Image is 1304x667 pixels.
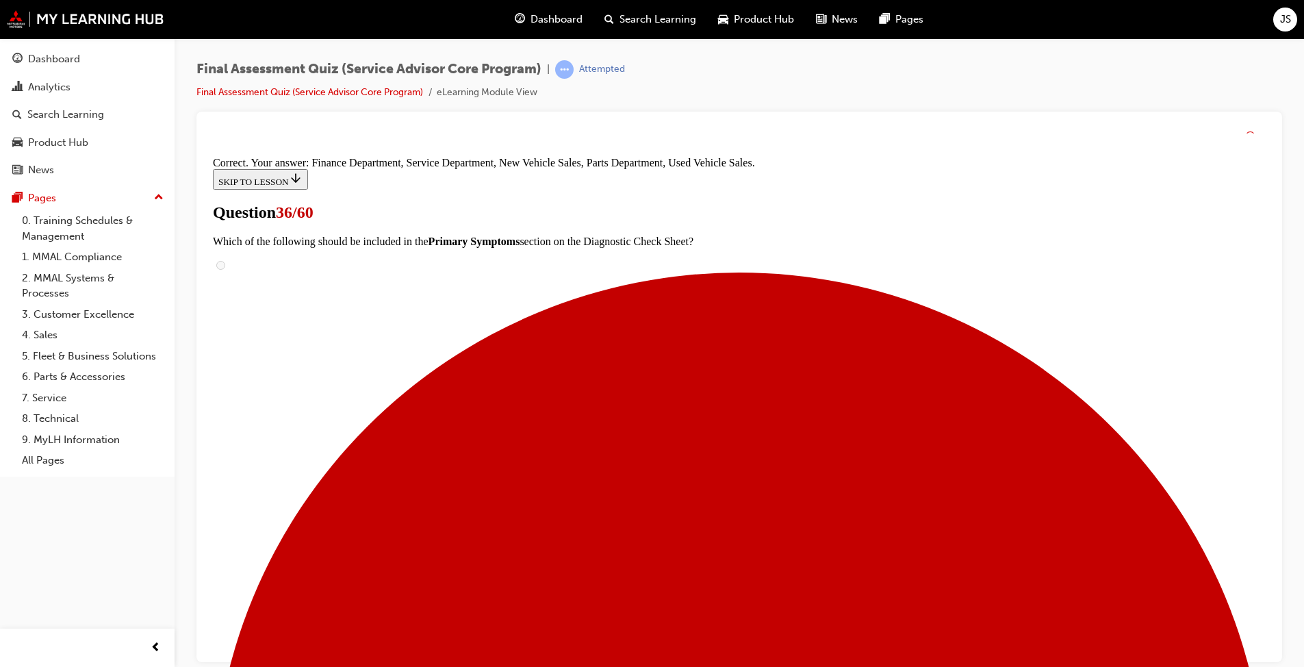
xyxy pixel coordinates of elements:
[16,429,169,451] a: 9. MyLH Information
[12,81,23,94] span: chart-icon
[196,86,423,98] a: Final Assessment Quiz (Service Advisor Core Program)
[530,12,583,27] span: Dashboard
[7,10,164,28] img: mmal
[16,247,169,268] a: 1. MMAL Compliance
[16,408,169,429] a: 8. Technical
[11,25,95,36] span: SKIP TO LESSON
[16,388,169,409] a: 7. Service
[816,11,826,28] span: news-icon
[734,12,794,27] span: Product Hub
[5,186,169,211] button: Pages
[1280,12,1291,27] span: JS
[16,268,169,304] a: 2. MMAL Systems & Processes
[12,192,23,205] span: pages-icon
[28,135,88,151] div: Product Hub
[16,450,169,471] a: All Pages
[437,85,537,101] li: eLearning Module View
[28,51,80,67] div: Dashboard
[707,5,805,34] a: car-iconProduct Hub
[5,130,169,155] a: Product Hub
[5,18,101,38] button: SKIP TO LESSON
[154,189,164,207] span: up-icon
[5,5,1058,18] div: Correct. Your answer: Finance Department, Service Department, New Vehicle Sales, Parts Department...
[16,366,169,388] a: 6. Parts & Accessories
[196,62,541,77] span: Final Assessment Quiz (Service Advisor Core Program)
[16,304,169,325] a: 3. Customer Excellence
[555,60,574,79] span: learningRecordVerb_ATTEMPT-icon
[28,79,71,95] div: Analytics
[515,11,525,28] span: guage-icon
[5,44,169,186] button: DashboardAnalyticsSearch LearningProduct HubNews
[604,11,614,28] span: search-icon
[16,325,169,346] a: 4. Sales
[504,5,593,34] a: guage-iconDashboard
[5,75,169,100] a: Analytics
[151,640,161,657] span: prev-icon
[12,137,23,149] span: car-icon
[27,107,104,123] div: Search Learning
[593,5,707,34] a: search-iconSearch Learning
[12,53,23,66] span: guage-icon
[805,5,869,34] a: news-iconNews
[547,62,550,77] span: |
[880,11,890,28] span: pages-icon
[579,63,625,76] div: Attempted
[5,158,169,183] a: News
[718,11,728,28] span: car-icon
[16,346,169,367] a: 5. Fleet & Business Solutions
[895,12,923,27] span: Pages
[619,12,696,27] span: Search Learning
[28,162,54,178] div: News
[28,190,56,206] div: Pages
[869,5,934,34] a: pages-iconPages
[12,109,22,121] span: search-icon
[1273,8,1297,32] button: JS
[5,102,169,127] a: Search Learning
[832,12,858,27] span: News
[16,210,169,247] a: 0. Training Schedules & Management
[12,164,23,177] span: news-icon
[5,47,169,72] a: Dashboard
